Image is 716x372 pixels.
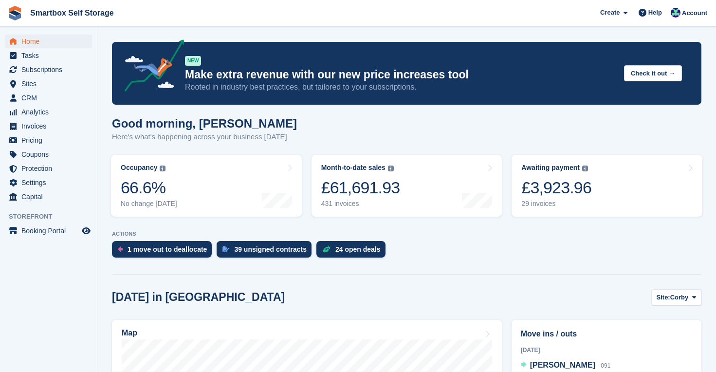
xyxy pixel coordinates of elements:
img: move_outs_to_deallocate_icon-f764333ba52eb49d3ac5e1228854f67142a1ed5810a6f6cc68b1a99e826820c5.svg [118,246,123,252]
span: Analytics [21,105,80,119]
a: Preview store [80,225,92,237]
div: 29 invoices [521,200,591,208]
img: contract_signature_icon-13c848040528278c33f63329250d36e43548de30e8caae1d1a13099fd9432cc5.svg [222,246,229,252]
a: Occupancy 66.6% No change [DATE] [111,155,302,217]
div: [DATE] [521,346,692,354]
a: menu [5,91,92,105]
div: 431 invoices [321,200,400,208]
a: menu [5,133,92,147]
img: icon-info-grey-7440780725fd019a000dd9b08b2336e03edf1995a4989e88bcd33f0948082b44.svg [582,166,588,171]
a: menu [5,190,92,204]
img: Roger Canham [671,8,680,18]
span: Home [21,35,80,48]
span: Invoices [21,119,80,133]
span: Sites [21,77,80,91]
a: Awaiting payment £3,923.96 29 invoices [512,155,702,217]
div: 66.6% [121,178,177,198]
span: Protection [21,162,80,175]
div: NEW [185,56,201,66]
span: Create [600,8,620,18]
div: £61,691.93 [321,178,400,198]
a: menu [5,224,92,238]
div: Month-to-date sales [321,164,386,172]
a: Smartbox Self Storage [26,5,118,21]
a: menu [5,49,92,62]
button: Check it out → [624,65,682,81]
p: Make extra revenue with our new price increases tool [185,68,616,82]
div: £3,923.96 [521,178,591,198]
a: 24 open deals [316,241,390,262]
button: Site: Corby [651,289,701,305]
span: [PERSON_NAME] [530,361,595,369]
p: Rooted in industry best practices, but tailored to your subscriptions. [185,82,616,93]
a: menu [5,162,92,175]
img: deal-1b604bf984904fb50ccaf53a9ad4b4a5d6e5aea283cecdc64d6e3604feb123c2.svg [322,246,330,253]
img: icon-info-grey-7440780725fd019a000dd9b08b2336e03edf1995a4989e88bcd33f0948082b44.svg [160,166,165,171]
div: Awaiting payment [521,164,580,172]
span: Coupons [21,148,80,161]
h2: [DATE] in [GEOGRAPHIC_DATA] [112,291,285,304]
span: 091 [601,362,610,369]
span: CRM [21,91,80,105]
a: 39 unsigned contracts [217,241,316,262]
span: Account [682,8,707,18]
span: Booking Portal [21,224,80,238]
span: Capital [21,190,80,204]
img: icon-info-grey-7440780725fd019a000dd9b08b2336e03edf1995a4989e88bcd33f0948082b44.svg [388,166,394,171]
a: menu [5,63,92,76]
span: Settings [21,176,80,189]
a: menu [5,77,92,91]
div: No change [DATE] [121,200,177,208]
img: stora-icon-8386f47178a22dfd0bd8f6a31ec36ba5ce8667c1dd55bd0f319d3a0aa187defe.svg [8,6,22,20]
span: Tasks [21,49,80,62]
div: 39 unsigned contracts [234,245,307,253]
a: menu [5,176,92,189]
a: Month-to-date sales £61,691.93 431 invoices [312,155,502,217]
h2: Map [122,329,137,337]
p: ACTIONS [112,231,701,237]
a: menu [5,148,92,161]
div: Occupancy [121,164,157,172]
h1: Good morning, [PERSON_NAME] [112,117,297,130]
h2: Move ins / outs [521,328,692,340]
span: Subscriptions [21,63,80,76]
span: Pricing [21,133,80,147]
span: Storefront [9,212,97,222]
a: [PERSON_NAME] 091 [521,359,611,372]
a: 1 move out to deallocate [112,241,217,262]
span: Corby [670,293,689,302]
div: 1 move out to deallocate [128,245,207,253]
span: Help [648,8,662,18]
img: price-adjustments-announcement-icon-8257ccfd72463d97f412b2fc003d46551f7dbcb40ab6d574587a9cd5c0d94... [116,39,184,95]
a: menu [5,35,92,48]
span: Site: [657,293,670,302]
a: menu [5,105,92,119]
div: 24 open deals [335,245,381,253]
p: Here's what's happening across your business [DATE] [112,131,297,143]
a: menu [5,119,92,133]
